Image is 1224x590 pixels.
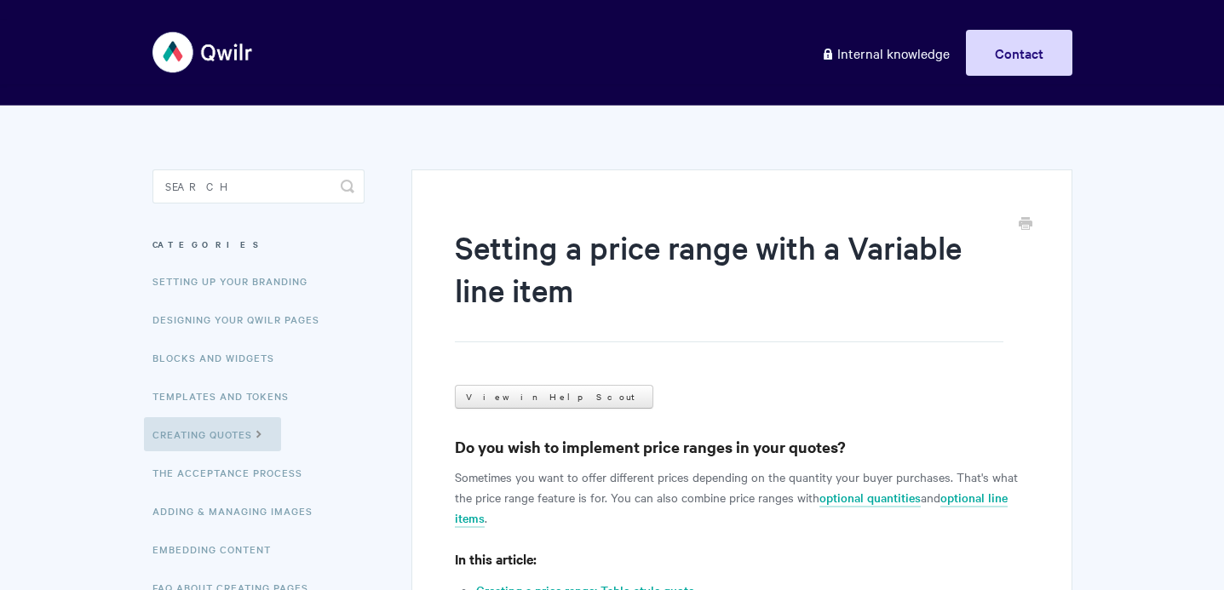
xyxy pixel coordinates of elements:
a: Contact [966,30,1072,76]
a: The Acceptance Process [152,455,315,490]
a: View in Help Scout [455,385,653,409]
h3: Categories [152,229,365,260]
a: optional line items [455,489,1008,528]
a: optional quantities [819,489,921,507]
a: Templates and Tokens [152,379,302,413]
a: Internal knowledge [808,30,963,76]
input: Search [152,169,365,203]
strong: Do you wish to implement price ranges in your quotes? [455,436,846,457]
a: Embedding Content [152,532,284,566]
img: Qwilr Help Center [152,20,254,84]
a: Creating Quotes [144,417,281,451]
a: Adding & Managing Images [152,494,325,528]
a: Setting up your Branding [152,264,320,298]
a: Designing Your Qwilr Pages [152,302,332,336]
h4: In this article: [455,548,1028,570]
a: Print this Article [1019,215,1032,234]
p: Sometimes you want to offer different prices depending on the quantity your buyer purchases. That... [455,467,1028,528]
h1: Setting a price range with a Variable line item [455,226,1003,342]
a: Blocks and Widgets [152,341,287,375]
